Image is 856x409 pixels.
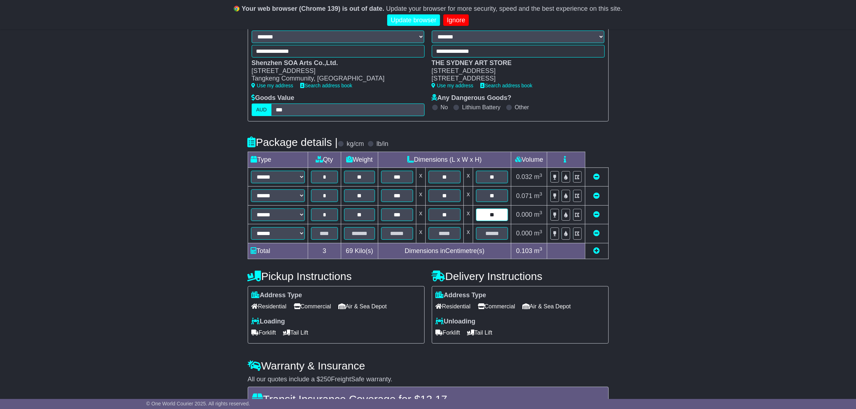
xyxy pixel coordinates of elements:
[341,243,378,259] td: Kilo(s)
[252,291,302,299] label: Address Type
[594,211,600,218] a: Remove this item
[478,301,515,312] span: Commercial
[443,14,469,26] a: Ignore
[248,152,308,168] td: Type
[252,318,285,326] label: Loading
[534,247,543,254] span: m
[387,14,440,26] a: Update browser
[464,187,473,205] td: x
[252,301,287,312] span: Residential
[516,211,532,218] span: 0.000
[432,59,598,67] div: THE SYDNEY ART STORE
[464,168,473,187] td: x
[248,136,338,148] h4: Package details |
[515,104,529,111] label: Other
[441,104,448,111] label: No
[386,5,622,12] span: Update your browser for more security, speed and the best experience on this site.
[338,301,387,312] span: Air & Sea Depot
[534,230,543,237] span: m
[594,192,600,199] a: Remove this item
[432,94,512,102] label: Any Dangerous Goods?
[301,83,352,88] a: Search address book
[436,301,471,312] span: Residential
[522,301,571,312] span: Air & Sea Depot
[416,187,425,205] td: x
[252,75,417,83] div: Tangkeng Community, [GEOGRAPHIC_DATA]
[432,270,609,282] h4: Delivery Instructions
[540,229,543,234] sup: 3
[511,152,547,168] td: Volume
[540,210,543,215] sup: 3
[464,205,473,224] td: x
[534,192,543,199] span: m
[594,230,600,237] a: Remove this item
[252,393,604,405] h4: Transit Insurance Coverage for $
[252,59,417,67] div: Shenzhen SOA Arts Co.,Ltd.
[248,270,425,282] h4: Pickup Instructions
[283,327,308,338] span: Tail Lift
[432,67,598,75] div: [STREET_ADDRESS]
[467,327,493,338] span: Tail Lift
[347,140,364,148] label: kg/cm
[252,83,293,88] a: Use my address
[436,291,486,299] label: Address Type
[540,173,543,178] sup: 3
[378,152,511,168] td: Dimensions (L x W x H)
[248,376,609,383] div: All our quotes include a $ FreightSafe warranty.
[308,152,341,168] td: Qty
[146,401,250,406] span: © One World Courier 2025. All rights reserved.
[416,205,425,224] td: x
[242,5,384,12] b: Your web browser (Chrome 139) is out of date.
[432,83,473,88] a: Use my address
[252,104,272,116] label: AUD
[416,224,425,243] td: x
[540,246,543,252] sup: 3
[378,243,511,259] td: Dimensions in Centimetre(s)
[534,211,543,218] span: m
[436,327,460,338] span: Forklift
[594,173,600,180] a: Remove this item
[540,191,543,197] sup: 3
[464,224,473,243] td: x
[252,327,276,338] span: Forklift
[252,67,417,75] div: [STREET_ADDRESS]
[294,301,331,312] span: Commercial
[341,152,378,168] td: Weight
[481,83,532,88] a: Search address book
[516,230,532,237] span: 0.000
[416,168,425,187] td: x
[248,360,609,372] h4: Warranty & Insurance
[436,318,476,326] label: Unloading
[516,247,532,254] span: 0.103
[462,104,500,111] label: Lithium Battery
[516,192,532,199] span: 0.071
[594,247,600,254] a: Add new item
[420,393,447,405] span: 12.17
[308,243,341,259] td: 3
[376,140,388,148] label: lb/in
[252,94,294,102] label: Goods Value
[516,173,532,180] span: 0.032
[320,376,331,383] span: 250
[534,173,543,180] span: m
[346,247,353,254] span: 69
[248,243,308,259] td: Total
[432,75,598,83] div: [STREET_ADDRESS]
